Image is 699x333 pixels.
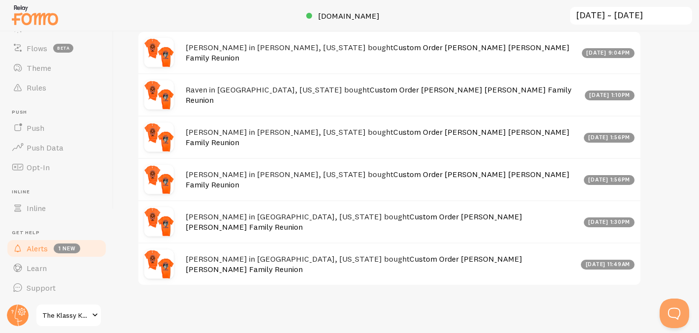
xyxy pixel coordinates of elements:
[186,212,522,232] a: Custom Order [PERSON_NAME] [PERSON_NAME] Family Reunion
[12,230,107,236] span: Get Help
[35,303,102,327] a: The Klassy Kollection
[186,169,570,189] a: Custom Order [PERSON_NAME] [PERSON_NAME] Family Reunion
[186,127,578,147] h4: [PERSON_NAME] in [PERSON_NAME], [US_STATE] bought
[585,91,635,100] div: [DATE] 1:10pm
[6,118,107,138] a: Push
[27,63,51,73] span: Theme
[584,133,635,143] div: [DATE] 1:56pm
[27,263,47,273] span: Learn
[186,212,578,232] h4: [PERSON_NAME] in [GEOGRAPHIC_DATA], [US_STATE] bought
[186,85,572,105] a: Custom Order [PERSON_NAME] [PERSON_NAME] Family Reunion
[582,48,635,58] div: [DATE] 9:04pm
[12,189,107,195] span: Inline
[6,38,107,58] a: Flows beta
[10,2,60,28] img: fomo-relay-logo-orange.svg
[6,78,107,97] a: Rules
[6,157,107,177] a: Opt-In
[581,260,635,270] div: [DATE] 11:49am
[6,198,107,218] a: Inline
[6,239,107,258] a: Alerts 1 new
[42,309,89,321] span: The Klassy Kollection
[6,258,107,278] a: Learn
[186,254,522,274] a: Custom Order [PERSON_NAME] [PERSON_NAME] Family Reunion
[6,278,107,298] a: Support
[186,127,570,147] a: Custom Order [PERSON_NAME] [PERSON_NAME] Family Reunion
[53,44,73,53] span: beta
[186,42,570,62] a: Custom Order [PERSON_NAME] [PERSON_NAME] Family Reunion
[27,43,47,53] span: Flows
[27,243,48,253] span: Alerts
[27,123,44,133] span: Push
[584,175,635,185] div: [DATE] 1:56pm
[6,138,107,157] a: Push Data
[6,58,107,78] a: Theme
[584,217,635,227] div: [DATE] 1:30pm
[54,243,80,253] span: 1 new
[186,85,579,105] h4: Raven in [GEOGRAPHIC_DATA], [US_STATE] bought
[27,143,64,152] span: Push Data
[186,42,576,62] h4: [PERSON_NAME] in [PERSON_NAME], [US_STATE] bought
[27,283,56,293] span: Support
[27,83,46,92] span: Rules
[27,203,46,213] span: Inline
[12,109,107,116] span: Push
[186,169,578,189] h4: [PERSON_NAME] in [PERSON_NAME], [US_STATE] bought
[186,254,575,274] h4: [PERSON_NAME] in [GEOGRAPHIC_DATA], [US_STATE] bought
[27,162,50,172] span: Opt-In
[660,299,689,328] iframe: Help Scout Beacon - Open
